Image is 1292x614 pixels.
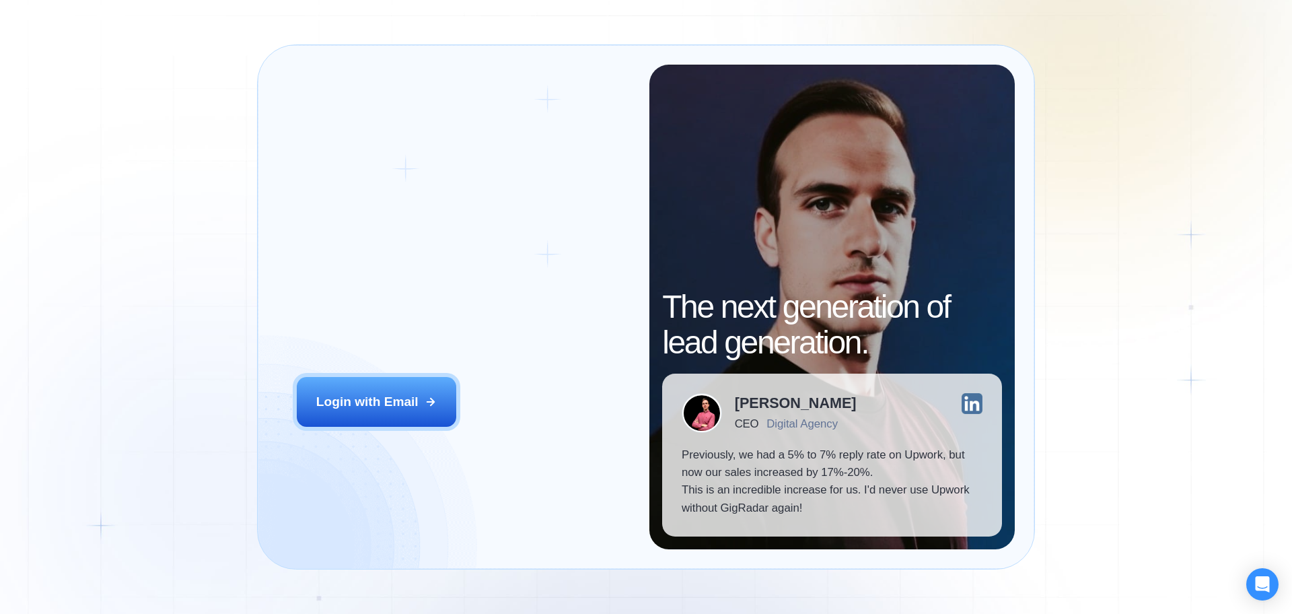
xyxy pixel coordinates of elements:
button: Login with Email [297,377,457,427]
div: Open Intercom Messenger [1246,568,1279,601]
p: Previously, we had a 5% to 7% reply rate on Upwork, but now our sales increased by 17%-20%. This ... [682,446,982,518]
div: Login with Email [316,393,419,411]
div: [PERSON_NAME] [735,396,857,411]
div: Digital Agency [766,417,838,430]
h2: The next generation of lead generation. [662,289,1002,361]
div: CEO [735,417,758,430]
